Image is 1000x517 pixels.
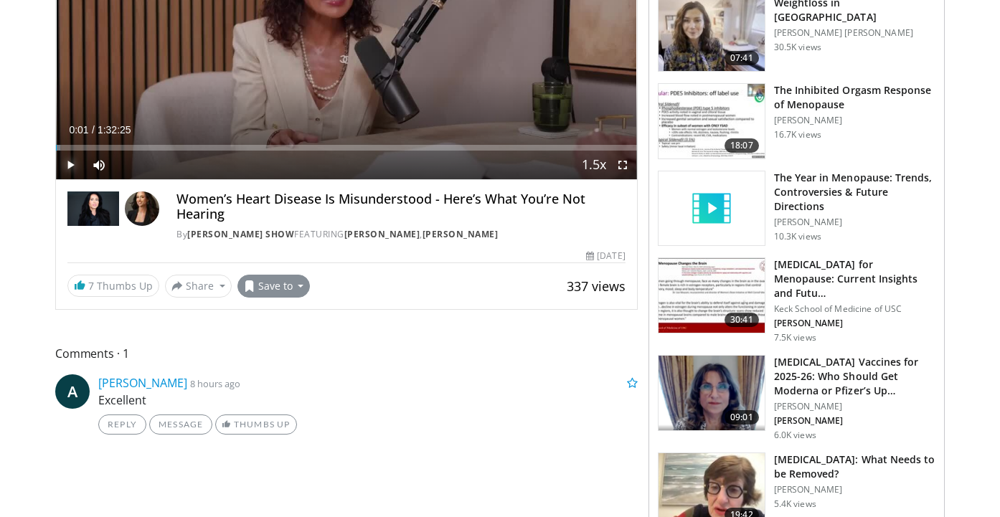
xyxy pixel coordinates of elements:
[69,124,88,136] span: 0:01
[725,313,759,327] span: 30:41
[774,257,935,300] h3: [MEDICAL_DATA] for Menopause: Current Insights and Futu…
[85,151,113,179] button: Mute
[67,191,119,226] img: Dr. Gabrielle Lyon Show
[55,344,638,363] span: Comments 1
[725,138,759,153] span: 18:07
[774,318,935,329] p: [PERSON_NAME]
[88,279,94,293] span: 7
[774,452,935,481] h3: [MEDICAL_DATA]: What Needs to be Removed?
[98,124,131,136] span: 1:32:25
[423,228,499,240] a: [PERSON_NAME]
[608,151,637,179] button: Fullscreen
[55,374,90,409] a: A
[149,414,212,435] a: Message
[586,250,625,262] div: [DATE]
[165,275,232,298] button: Share
[215,414,296,435] a: Thumbs Up
[176,191,625,222] h4: Women’s Heart Disease Is Misunderstood - Here’s What You’re Not Hearing
[774,27,935,39] p: [PERSON_NAME] [PERSON_NAME]
[98,392,638,409] p: Excellent
[658,355,935,441] a: 09:01 [MEDICAL_DATA] Vaccines for 2025-26: Who Should Get Moderna or Pfizer’s Up… [PERSON_NAME] [...
[187,228,294,240] a: [PERSON_NAME] Show
[56,145,637,151] div: Progress Bar
[344,228,420,240] a: [PERSON_NAME]
[774,498,816,510] p: 5.4K views
[774,415,935,427] p: [PERSON_NAME]
[56,151,85,179] button: Play
[774,129,821,141] p: 16.7K views
[567,278,626,295] span: 337 views
[774,355,935,398] h3: [MEDICAL_DATA] Vaccines for 2025-26: Who Should Get Moderna or Pfizer’s Up…
[774,115,935,126] p: [PERSON_NAME]
[725,410,759,424] span: 09:01
[774,430,816,441] p: 6.0K views
[659,171,765,246] img: video_placeholder_short.svg
[659,258,765,333] img: 47271b8a-94f4-49c8-b914-2a3d3af03a9e.150x105_q85_crop-smart_upscale.jpg
[659,84,765,158] img: 283c0f17-5e2d-42ba-a87c-168d447cdba4.150x105_q85_crop-smart_upscale.jpg
[774,217,935,228] p: [PERSON_NAME]
[125,191,159,226] img: Avatar
[67,275,159,297] a: 7 Thumbs Up
[774,171,935,214] h3: The Year in Menopause: Trends, Controversies & Future Directions
[774,83,935,112] h3: The Inhibited Orgasm Response of Menopause
[190,377,240,390] small: 8 hours ago
[176,228,625,241] div: By FEATURING ,
[774,401,935,412] p: [PERSON_NAME]
[774,332,816,343] p: 7.5K views
[237,275,311,298] button: Save to
[580,151,608,179] button: Playback Rate
[658,257,935,343] a: 30:41 [MEDICAL_DATA] for Menopause: Current Insights and Futu… Keck School of Medicine of USC [PE...
[774,42,821,53] p: 30.5K views
[98,414,146,435] a: Reply
[659,356,765,430] img: 4e370bb1-17f0-4657-a42f-9b995da70d2f.png.150x105_q85_crop-smart_upscale.png
[774,484,935,495] p: [PERSON_NAME]
[774,231,821,242] p: 10.3K views
[658,83,935,159] a: 18:07 The Inhibited Orgasm Response of Menopause [PERSON_NAME] 16.7K views
[658,171,935,247] a: The Year in Menopause: Trends, Controversies & Future Directions [PERSON_NAME] 10.3K views
[92,124,95,136] span: /
[774,303,935,315] p: Keck School of Medicine of USC
[98,375,187,391] a: [PERSON_NAME]
[725,51,759,65] span: 07:41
